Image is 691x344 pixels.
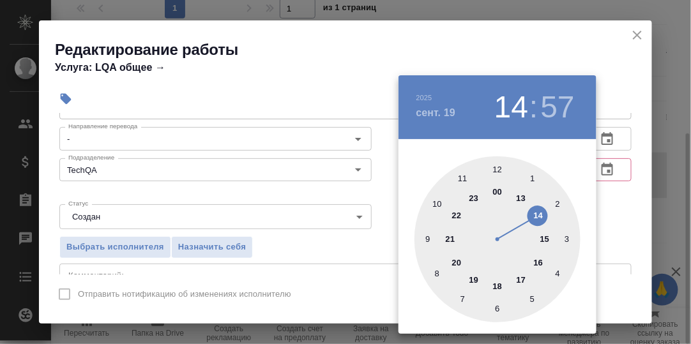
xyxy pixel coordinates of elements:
[529,89,538,125] h3: :
[416,105,456,121] button: сент. 19
[494,89,528,125] button: 14
[541,89,575,125] button: 57
[416,94,432,101] button: 2025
